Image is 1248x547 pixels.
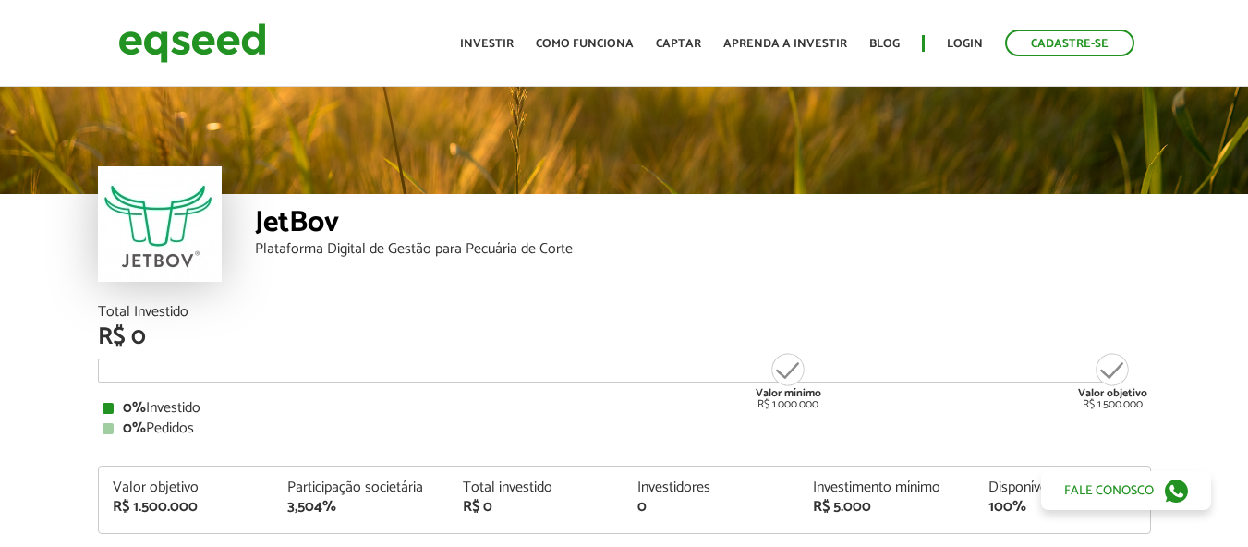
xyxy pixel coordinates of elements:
[1005,30,1134,56] a: Cadastre-se
[637,500,785,515] div: 0
[723,38,847,50] a: Aprenda a investir
[460,38,514,50] a: Investir
[988,500,1136,515] div: 100%
[813,480,961,495] div: Investimento mínimo
[113,500,261,515] div: R$ 1.500.000
[869,38,900,50] a: Blog
[255,242,1151,257] div: Plataforma Digital de Gestão para Pecuária de Corte
[947,38,983,50] a: Login
[1078,384,1147,402] strong: Valor objetivo
[255,208,1151,242] div: JetBov
[1041,471,1211,510] a: Fale conosco
[123,395,146,420] strong: 0%
[103,421,1146,436] div: Pedidos
[637,480,785,495] div: Investidores
[123,416,146,441] strong: 0%
[656,38,701,50] a: Captar
[1078,351,1147,410] div: R$ 1.500.000
[118,18,266,67] img: EqSeed
[536,38,634,50] a: Como funciona
[103,401,1146,416] div: Investido
[287,500,435,515] div: 3,504%
[287,480,435,495] div: Participação societária
[463,500,611,515] div: R$ 0
[98,305,1151,320] div: Total Investido
[813,500,961,515] div: R$ 5.000
[113,480,261,495] div: Valor objetivo
[756,384,821,402] strong: Valor mínimo
[98,325,1151,349] div: R$ 0
[754,351,823,410] div: R$ 1.000.000
[463,480,611,495] div: Total investido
